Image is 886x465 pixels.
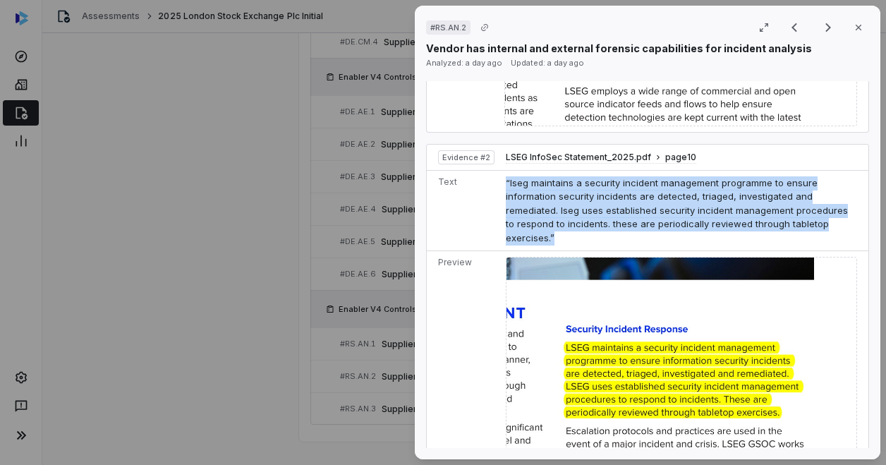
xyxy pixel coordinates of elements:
[430,22,466,33] span: # RS.AN.2
[506,152,651,163] span: LSEG InfoSec Statement_2025.pdf
[426,41,812,56] p: Vendor has internal and external forensic capabilities for incident analysis
[780,19,808,36] button: Previous result
[426,58,502,68] span: Analyzed: a day ago
[814,19,842,36] button: Next result
[511,58,584,68] span: Updated: a day ago
[506,152,696,164] button: LSEG InfoSec Statement_2025.pdfpage10
[665,152,696,163] span: page 10
[442,152,490,163] span: Evidence # 2
[506,177,848,243] span: “lseg maintains a security incident management programme to ensure information security incidents...
[472,15,497,40] button: Copy link
[427,170,500,251] td: Text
